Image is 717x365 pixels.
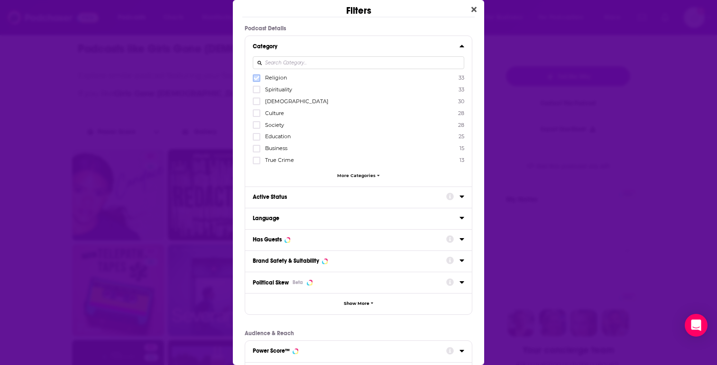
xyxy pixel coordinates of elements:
[253,233,446,245] button: Has Guests
[253,43,453,50] div: Category
[253,347,290,354] div: Power Score™
[460,145,464,151] span: 15
[265,157,294,163] span: True Crime
[458,98,464,105] span: 30
[253,276,446,289] button: Political SkewBeta
[253,255,446,267] button: Brand Safety & Suitability
[253,258,319,264] div: Brand Safety & Suitability
[265,110,284,116] span: Culture
[265,122,284,128] span: Society
[458,110,464,116] span: 28
[253,215,453,222] div: Language
[253,212,460,224] button: Language
[459,74,464,81] span: 33
[265,86,292,93] span: Spirituality
[253,279,289,286] span: Political Skew
[460,157,464,163] span: 13
[265,98,329,105] span: [DEMOGRAPHIC_DATA]
[245,25,472,32] p: Podcast Details
[293,279,303,285] div: Beta
[253,56,464,69] input: Search Category...
[459,133,464,140] span: 25
[459,86,464,93] span: 33
[245,330,472,337] p: Audience & Reach
[245,293,472,314] button: Show More
[265,74,287,81] span: Religion
[468,4,480,16] button: Close
[685,314,708,337] div: Open Intercom Messenger
[253,173,464,178] button: More Categories
[265,133,291,140] span: Education
[458,122,464,128] span: 28
[344,301,369,306] span: Show More
[265,145,287,151] span: Business
[253,191,446,203] button: Active Status
[253,236,282,243] div: Has Guests
[253,345,446,356] button: Power Score™
[253,194,440,200] div: Active Status
[337,173,376,178] span: More Categories
[253,40,460,52] button: Category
